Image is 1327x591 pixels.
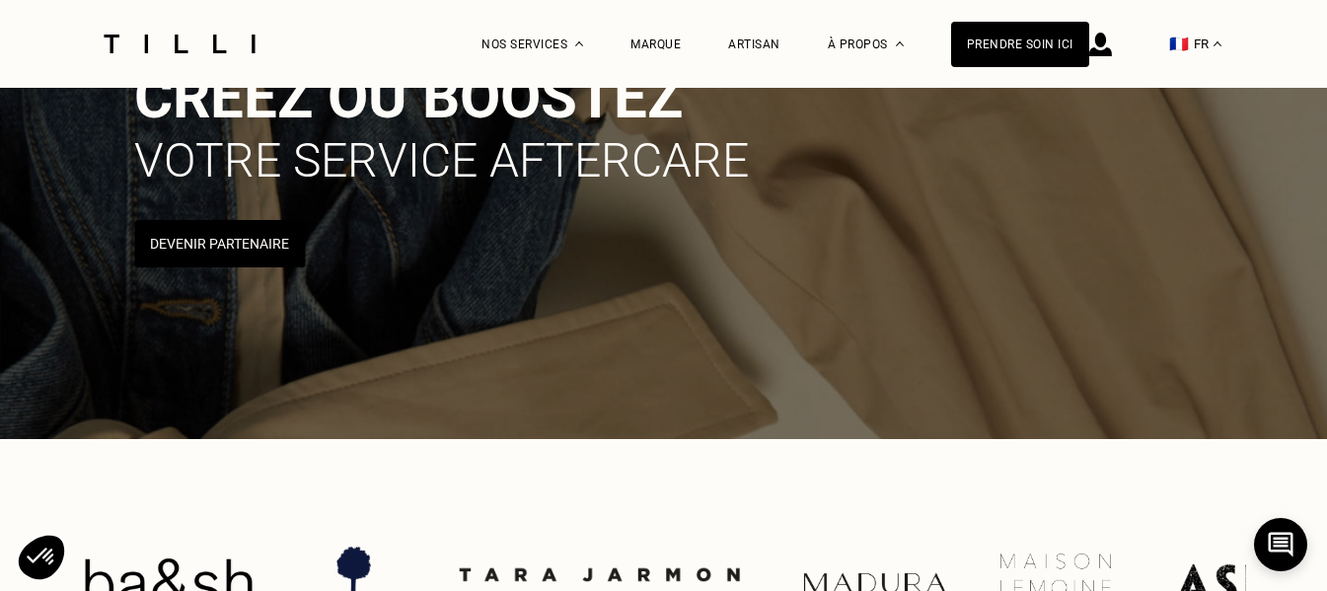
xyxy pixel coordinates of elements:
a: Artisan [728,37,780,51]
span: Créez ou boostez [134,62,683,132]
button: Devenir Partenaire [134,220,305,267]
img: Logo du service de couturière Tilli [97,35,262,53]
img: menu déroulant [1214,41,1221,46]
span: 🇫🇷 [1169,35,1189,53]
a: Marque [630,37,681,51]
img: Menu déroulant à propos [896,41,904,46]
a: Prendre soin ici [951,22,1089,67]
img: Menu déroulant [575,41,583,46]
img: icône connexion [1089,33,1112,56]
